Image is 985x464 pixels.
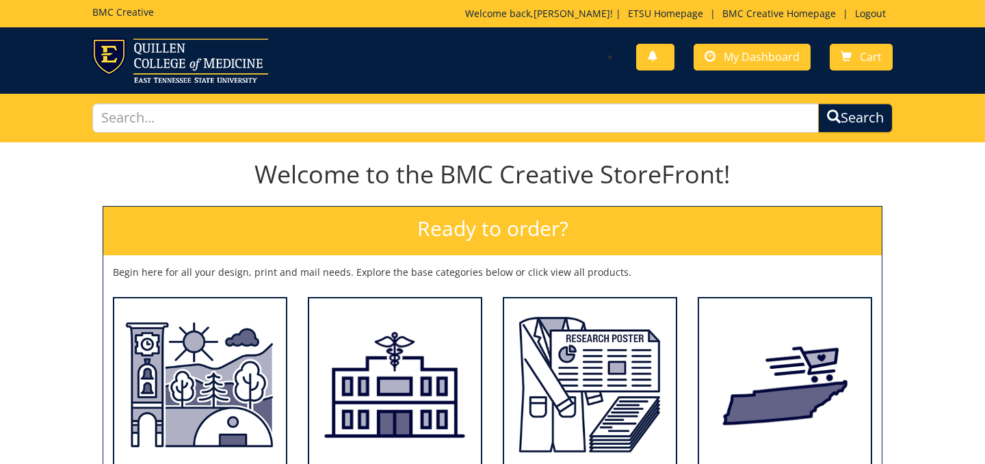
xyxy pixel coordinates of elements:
a: Logout [848,7,893,20]
h2: Ready to order? [103,207,882,255]
a: BMC Creative Homepage [715,7,843,20]
a: [PERSON_NAME] [534,7,610,20]
a: ETSU Homepage [621,7,710,20]
p: Begin here for all your design, print and mail needs. Explore the base categories below or click ... [113,266,872,279]
a: My Dashboard [694,44,811,70]
a: Cart [830,44,893,70]
span: Cart [860,49,882,64]
p: Welcome back, ! | | | [465,7,893,21]
img: ETSU logo [92,38,268,83]
button: Search [818,103,893,133]
h1: Welcome to the BMC Creative StoreFront! [103,161,882,188]
h5: BMC Creative [92,7,154,17]
input: Search... [92,103,819,133]
span: My Dashboard [724,49,800,64]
